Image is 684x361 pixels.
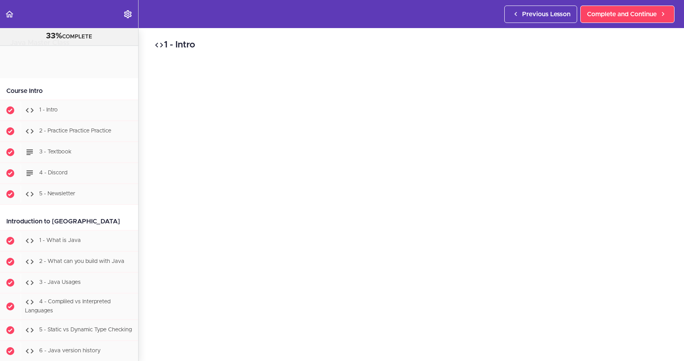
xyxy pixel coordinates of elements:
svg: Settings Menu [123,9,133,19]
span: 3 - Textbook [39,149,72,155]
span: 3 - Java Usages [39,280,81,285]
span: 33% [46,32,62,40]
span: 5 - Newsletter [39,191,75,197]
span: 1 - What is Java [39,238,81,243]
span: 5 - Static vs Dynamic Type Checking [39,327,132,333]
span: Previous Lesson [522,9,570,19]
span: 6 - Java version history [39,348,101,353]
h2: 1 - Intro [154,38,668,52]
div: COMPLETE [10,31,128,42]
a: Complete and Continue [580,6,674,23]
span: 1 - Intro [39,107,58,113]
span: 4 - Compliled vs Interpreted Languages [25,299,110,314]
span: 4 - Discord [39,170,67,176]
span: 2 - Practice Practice Practice [39,128,111,134]
svg: Back to course curriculum [5,9,14,19]
span: 2 - What can you build with Java [39,259,124,264]
span: Complete and Continue [587,9,657,19]
a: Previous Lesson [504,6,577,23]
